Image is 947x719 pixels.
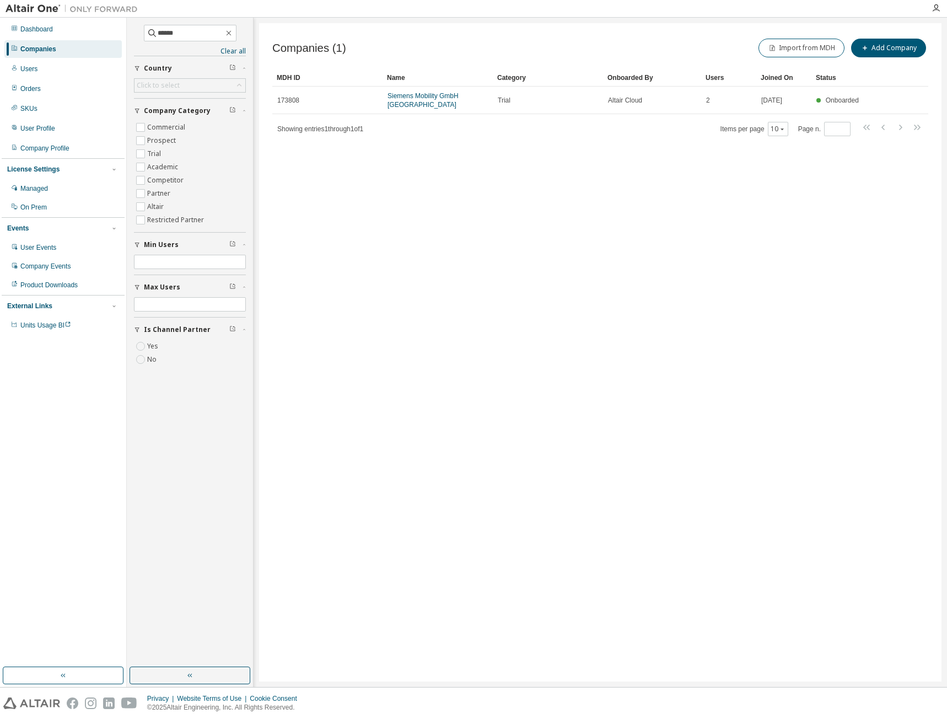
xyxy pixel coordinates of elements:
[826,96,859,104] span: Onboarded
[137,81,180,90] div: Click to select
[20,203,47,212] div: On Prem
[229,240,236,249] span: Clear filter
[20,262,71,271] div: Company Events
[20,25,53,34] div: Dashboard
[706,96,710,105] span: 2
[20,281,78,289] div: Product Downloads
[144,325,211,334] span: Is Channel Partner
[6,3,143,14] img: Altair One
[134,47,246,56] a: Clear all
[147,134,178,147] label: Prospect
[7,165,60,174] div: License Settings
[20,45,56,53] div: Companies
[816,69,862,87] div: Status
[20,184,48,193] div: Managed
[147,121,187,134] label: Commercial
[20,321,71,329] span: Units Usage BI
[20,84,41,93] div: Orders
[229,283,236,292] span: Clear filter
[20,104,37,113] div: SKUs
[229,106,236,115] span: Clear filter
[229,325,236,334] span: Clear filter
[607,69,697,87] div: Onboarded By
[147,703,304,712] p: © 2025 Altair Engineering, Inc. All Rights Reserved.
[798,122,851,136] span: Page n.
[20,243,56,252] div: User Events
[144,240,179,249] span: Min Users
[277,125,363,133] span: Showing entries 1 through 1 of 1
[147,694,177,703] div: Privacy
[147,213,206,227] label: Restricted Partner
[20,144,69,153] div: Company Profile
[277,96,299,105] span: 173808
[20,65,37,73] div: Users
[177,694,250,703] div: Website Terms of Use
[20,124,55,133] div: User Profile
[144,64,172,73] span: Country
[272,42,346,55] span: Companies (1)
[134,233,246,257] button: Min Users
[851,39,926,57] button: Add Company
[3,697,60,709] img: altair_logo.svg
[144,106,211,115] span: Company Category
[85,697,96,709] img: instagram.svg
[7,224,29,233] div: Events
[7,302,52,310] div: External Links
[758,39,844,57] button: Import from MDH
[706,69,752,87] div: Users
[134,275,246,299] button: Max Users
[67,697,78,709] img: facebook.svg
[147,353,159,366] label: No
[277,69,378,87] div: MDH ID
[103,697,115,709] img: linkedin.svg
[497,69,599,87] div: Category
[147,187,173,200] label: Partner
[229,64,236,73] span: Clear filter
[387,69,488,87] div: Name
[250,694,303,703] div: Cookie Consent
[147,200,166,213] label: Altair
[388,92,459,109] a: Siemens Mobility GmbH [GEOGRAPHIC_DATA]
[144,283,180,292] span: Max Users
[498,96,510,105] span: Trial
[147,340,160,353] label: Yes
[134,56,246,81] button: Country
[134,79,245,92] div: Click to select
[720,122,788,136] span: Items per page
[147,174,186,187] label: Competitor
[121,697,137,709] img: youtube.svg
[134,318,246,342] button: Is Channel Partner
[147,160,180,174] label: Academic
[147,147,163,160] label: Trial
[134,99,246,123] button: Company Category
[761,69,807,87] div: Joined On
[771,125,785,133] button: 10
[761,96,782,105] span: [DATE]
[608,96,642,105] span: Altair Cloud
